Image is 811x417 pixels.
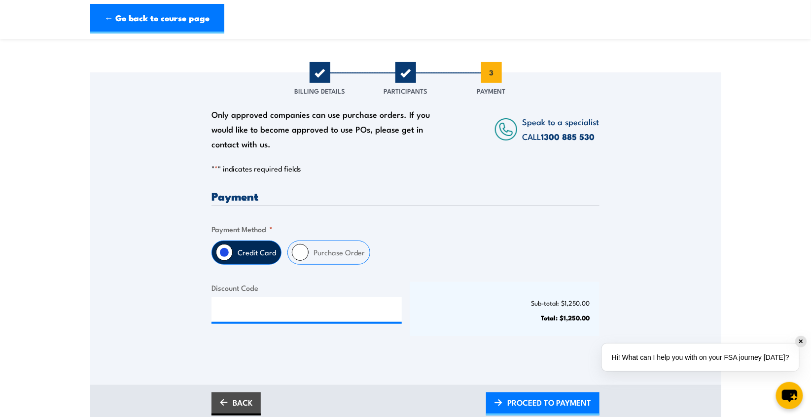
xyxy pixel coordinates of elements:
[507,389,591,416] span: PROCEED TO PAYMENT
[212,392,261,416] a: BACK
[233,241,281,264] label: Credit Card
[212,190,599,202] h3: Payment
[523,115,599,142] span: Speak to a specialist CALL
[212,282,402,293] label: Discount Code
[212,223,273,235] legend: Payment Method
[481,62,502,83] span: 3
[384,86,427,96] span: Participants
[486,392,599,416] a: PROCEED TO PAYMENT
[776,382,803,409] button: chat-button
[212,164,599,174] p: " " indicates required fields
[541,313,590,322] strong: Total: $1,250.00
[309,241,370,264] label: Purchase Order
[420,299,590,307] p: Sub-total: $1,250.00
[294,86,345,96] span: Billing Details
[90,4,224,34] a: ← Go back to course page
[395,62,416,83] span: 2
[602,344,799,371] div: Hi! What can I help you with on your FSA journey [DATE]?
[477,86,506,96] span: Payment
[541,130,595,143] a: 1300 885 530
[796,336,807,347] div: ✕
[212,107,435,151] div: Only approved companies can use purchase orders. If you would like to become approved to use POs,...
[310,62,330,83] span: 1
